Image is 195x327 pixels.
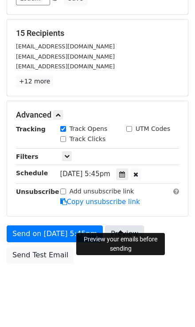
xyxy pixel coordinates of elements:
[16,63,115,70] small: [EMAIL_ADDRESS][DOMAIN_NAME]
[16,153,39,160] strong: Filters
[16,43,115,50] small: [EMAIL_ADDRESS][DOMAIN_NAME]
[151,284,195,327] iframe: Chat Widget
[7,247,74,264] a: Send Test Email
[60,170,110,178] span: [DATE] 5:45pm
[16,126,46,133] strong: Tracking
[16,28,179,38] h5: 15 Recipients
[70,124,108,134] label: Track Opens
[60,198,140,206] a: Copy unsubscribe link
[136,124,170,134] label: UTM Codes
[70,187,134,196] label: Add unsubscribe link
[16,169,48,177] strong: Schedule
[105,225,144,242] a: Preview
[16,110,179,120] h5: Advanced
[76,233,165,255] div: Preview your emails before sending
[70,134,106,144] label: Track Clicks
[16,188,59,195] strong: Unsubscribe
[7,225,103,242] a: Send on [DATE] 5:45pm
[16,53,115,60] small: [EMAIL_ADDRESS][DOMAIN_NAME]
[16,76,53,87] a: +12 more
